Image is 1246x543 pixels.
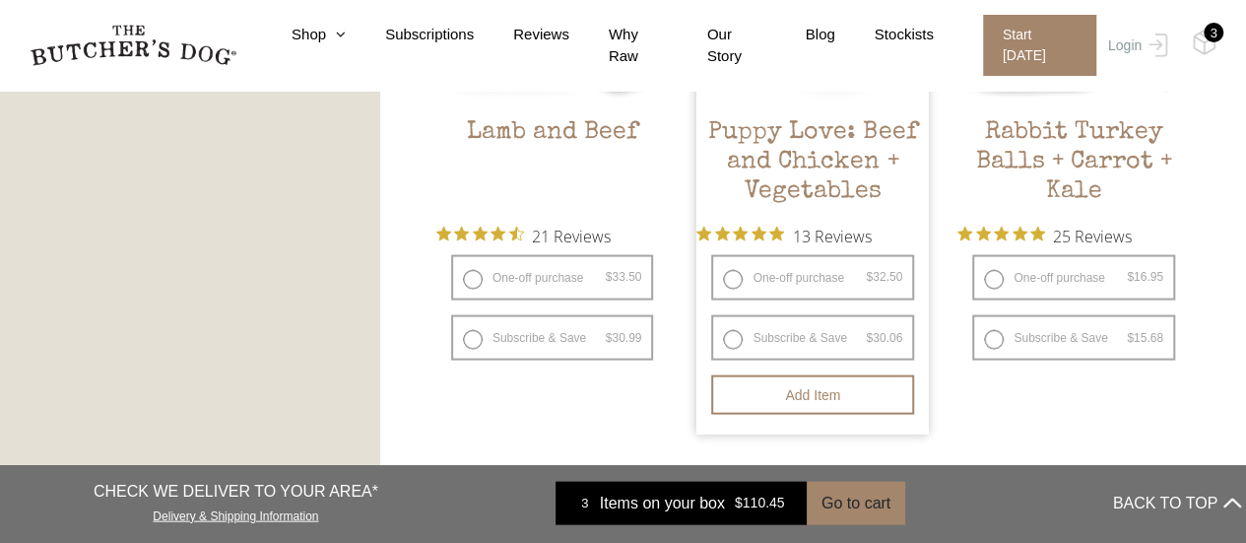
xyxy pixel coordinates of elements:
bdi: 30.06 [866,330,902,344]
span: 21 Reviews [532,220,611,249]
span: $ [866,330,873,344]
button: Rated 5 out of 5 stars from 13 reviews. Jump to reviews. [696,220,871,249]
bdi: 30.99 [606,330,642,344]
a: Reviews [474,24,569,46]
span: $ [1127,330,1134,344]
span: $ [606,269,613,283]
bdi: 110.45 [735,495,785,510]
a: Our Story [668,24,766,68]
span: $ [1127,269,1134,283]
div: 3 [1204,23,1223,42]
label: Subscribe & Save [711,314,914,360]
span: $ [735,495,743,510]
bdi: 16.95 [1127,269,1163,283]
p: CHECK WE DELIVER TO YOUR AREA* [94,479,378,503]
label: One-off purchase [972,254,1175,300]
a: Blog [766,24,835,46]
div: 3 [570,493,600,512]
span: 13 Reviews [792,220,871,249]
button: Rated 4.6 out of 5 stars from 21 reviews. Jump to reviews. [436,220,611,249]
a: 3 Items on your box $110.45 [556,481,807,524]
a: Login [1103,15,1167,76]
span: $ [866,269,873,283]
h2: Rabbit Turkey Balls + Carrot + Kale [957,117,1190,210]
a: Start [DATE] [963,15,1103,76]
h2: Puppy Love: Beef and Chicken + Vegetables [696,117,929,210]
img: TBD_Cart-Full.png [1192,30,1216,55]
span: Start [DATE] [983,15,1096,76]
button: Rated 5 out of 5 stars from 25 reviews. Jump to reviews. [957,220,1132,249]
span: Items on your box [600,491,725,514]
label: Subscribe & Save [451,314,654,360]
a: Why Raw [569,24,668,68]
label: One-off purchase [451,254,654,300]
a: Delivery & Shipping Information [153,504,318,522]
label: One-off purchase [711,254,914,300]
bdi: 32.50 [866,269,902,283]
span: 25 Reviews [1053,220,1132,249]
a: Subscriptions [346,24,474,46]
bdi: 33.50 [606,269,642,283]
bdi: 15.68 [1127,330,1163,344]
a: Shop [252,24,346,46]
a: Stockists [835,24,934,46]
button: Go to cart [807,481,905,524]
button: BACK TO TOP [1113,479,1241,526]
label: Subscribe & Save [972,314,1175,360]
button: Add item [711,374,914,414]
h2: Lamb and Beef [436,117,669,210]
span: $ [606,330,613,344]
